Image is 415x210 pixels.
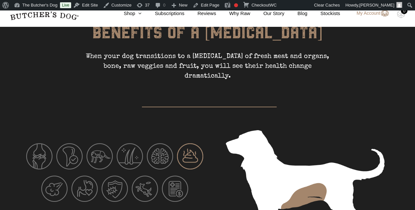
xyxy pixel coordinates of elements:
[350,9,389,17] a: My Account
[185,10,216,17] a: Reviews
[234,3,238,7] div: Needs improvement
[359,3,394,8] span: [PERSON_NAME]
[60,2,71,8] a: Live
[397,10,405,18] img: TBD_Cart-Empty.png
[85,52,330,81] p: When your dog transitions to a [MEDICAL_DATA] of fresh meat and organs, bone, raw veggies and fru...
[177,143,203,169] img: Benefit_Icon_6_.png
[110,10,142,17] a: Shop
[250,10,284,17] a: Our Story
[401,8,407,14] div: 0
[285,10,307,17] a: Blog
[216,10,250,17] a: Why Raw
[307,10,340,17] a: Stockists
[26,24,389,52] h6: BENEFITS OF A [MEDICAL_DATA]
[142,10,184,17] a: Subscriptions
